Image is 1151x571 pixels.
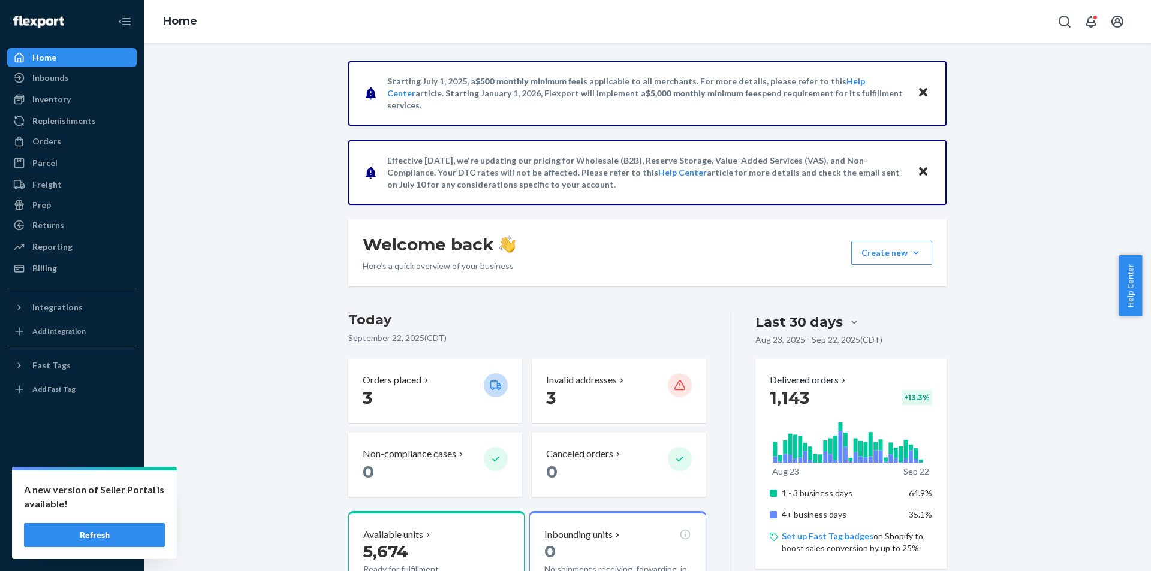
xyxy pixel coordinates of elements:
[7,298,137,317] button: Integrations
[348,310,706,330] h3: Today
[770,388,809,408] span: 1,143
[7,132,137,151] a: Orders
[544,541,556,561] span: 0
[915,164,931,181] button: Close
[7,153,137,173] a: Parcel
[909,509,932,519] span: 35.1%
[32,359,71,371] div: Fast Tags
[363,461,374,482] span: 0
[32,72,69,84] div: Inbounds
[1119,255,1142,316] button: Help Center
[32,115,96,127] div: Replenishments
[544,528,613,542] p: Inbounding units
[7,111,137,131] a: Replenishments
[546,388,556,408] span: 3
[7,356,137,375] button: Fast Tags
[7,476,137,496] a: Settings
[532,433,706,497] button: Canceled orders 0
[475,76,581,86] span: $500 monthly minimum fee
[7,195,137,214] a: Prep
[755,334,882,346] p: Aug 23, 2025 - Sep 22, 2025 ( CDT )
[13,16,64,28] img: Flexport logo
[546,447,613,461] p: Canceled orders
[782,530,932,554] p: on Shopify to boost sales conversion by up to 25%.
[546,461,558,482] span: 0
[7,517,137,536] a: Help Center
[851,241,932,265] button: Create new
[546,373,617,387] p: Invalid addresses
[32,326,86,336] div: Add Integration
[363,260,516,272] p: Here’s a quick overview of your business
[903,466,929,478] p: Sep 22
[32,384,76,394] div: Add Fast Tag
[646,88,758,98] span: $5,000 monthly minimum fee
[7,259,137,278] a: Billing
[532,359,706,423] button: Invalid addresses 3
[348,359,522,423] button: Orders placed 3
[7,216,137,235] a: Returns
[1105,10,1129,34] button: Open account menu
[32,301,83,313] div: Integrations
[7,237,137,256] a: Reporting
[902,390,932,405] div: + 13.3 %
[32,93,71,105] div: Inventory
[24,523,165,547] button: Refresh
[7,380,137,399] a: Add Fast Tag
[7,90,137,109] a: Inventory
[7,322,137,341] a: Add Integration
[32,135,61,147] div: Orders
[7,68,137,87] a: Inbounds
[363,447,456,461] p: Non-compliance cases
[32,262,57,274] div: Billing
[363,541,408,561] span: 5,674
[32,157,58,169] div: Parcel
[24,482,165,511] p: A new version of Seller Portal is available!
[7,497,137,516] button: Talk to Support
[1053,10,1077,34] button: Open Search Box
[348,433,522,497] button: Non-compliance cases 0
[363,234,516,255] h1: Welcome back
[658,167,707,177] a: Help Center
[1079,10,1103,34] button: Open notifications
[387,155,906,191] p: Effective [DATE], we're updating our pricing for Wholesale (B2B), Reserve Storage, Value-Added Se...
[1075,535,1139,565] iframe: Opens a widget where you can chat to one of our agents
[915,84,931,102] button: Close
[32,241,73,253] div: Reporting
[782,487,900,499] p: 1 - 3 business days
[499,236,516,253] img: hand-wave emoji
[782,509,900,521] p: 4+ business days
[32,179,62,191] div: Freight
[909,488,932,498] span: 64.9%
[113,10,137,34] button: Close Navigation
[755,313,843,331] div: Last 30 days
[7,48,137,67] a: Home
[153,4,207,39] ol: breadcrumbs
[32,52,56,64] div: Home
[163,14,197,28] a: Home
[363,528,423,542] p: Available units
[772,466,799,478] p: Aug 23
[782,531,873,541] a: Set up Fast Tag badges
[770,373,848,387] button: Delivered orders
[363,388,372,408] span: 3
[7,175,137,194] a: Freight
[32,219,64,231] div: Returns
[7,537,137,557] button: Give Feedback
[363,373,421,387] p: Orders placed
[348,332,706,344] p: September 22, 2025 ( CDT )
[32,199,51,211] div: Prep
[387,75,906,111] p: Starting July 1, 2025, a is applicable to all merchants. For more details, please refer to this a...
